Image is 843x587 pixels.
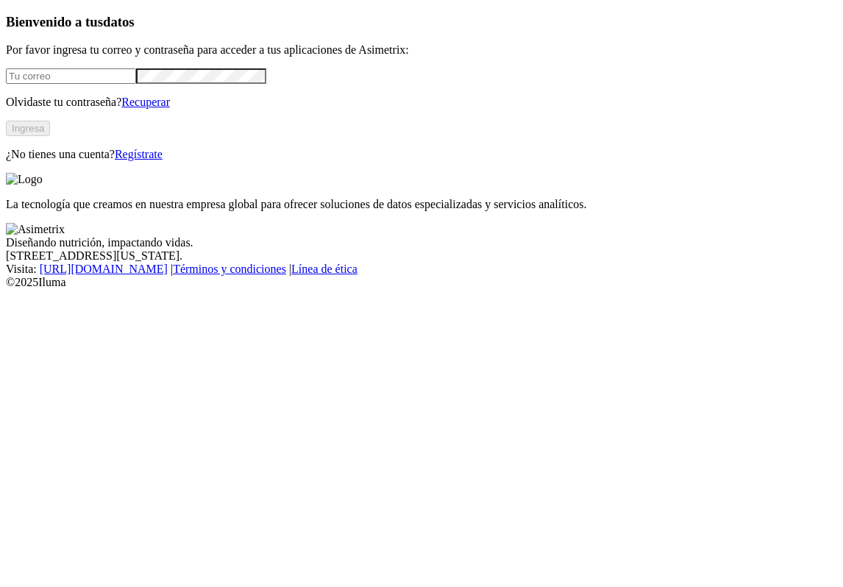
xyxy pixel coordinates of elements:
div: © 2025 Iluma [6,276,837,289]
div: Diseñando nutrición, impactando vidas. [6,236,837,249]
h3: Bienvenido a tus [6,14,837,30]
p: ¿No tienes una cuenta? [6,148,837,161]
a: [URL][DOMAIN_NAME] [40,263,168,275]
button: Ingresa [6,121,50,136]
a: Regístrate [115,148,163,160]
span: datos [103,14,135,29]
div: [STREET_ADDRESS][US_STATE]. [6,249,837,263]
div: Visita : | | [6,263,837,276]
a: Recuperar [121,96,170,108]
p: Olvidaste tu contraseña? [6,96,837,109]
a: Línea de ética [291,263,358,275]
a: Términos y condiciones [173,263,286,275]
img: Asimetrix [6,223,65,236]
input: Tu correo [6,68,136,84]
img: Logo [6,173,43,186]
p: La tecnología que creamos en nuestra empresa global para ofrecer soluciones de datos especializad... [6,198,837,211]
p: Por favor ingresa tu correo y contraseña para acceder a tus aplicaciones de Asimetrix: [6,43,837,57]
